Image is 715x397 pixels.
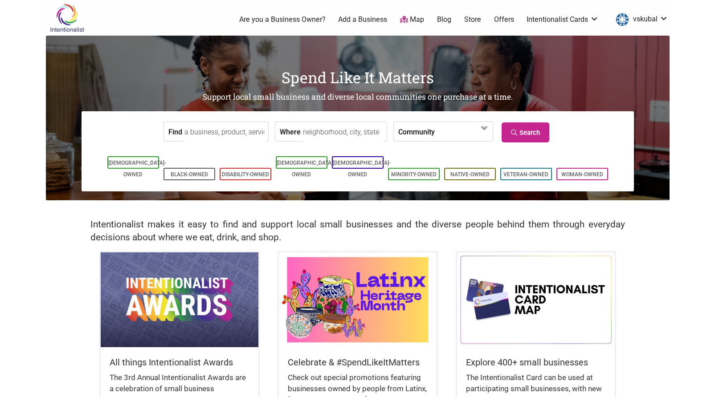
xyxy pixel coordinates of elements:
h5: Explore 400+ small businesses [466,356,606,369]
a: Are you a Business Owner? [239,15,326,24]
a: Minority-Owned [391,171,437,178]
a: Intentionalist Cards [527,15,599,24]
label: Where [280,122,301,141]
a: Native-Owned [450,171,490,178]
label: Find [168,122,182,141]
a: Add a Business [338,15,387,24]
img: Intentionalist Card Map [457,252,615,347]
a: Search [502,122,549,142]
a: Black-Owned [171,171,208,178]
h2: Intentionalist makes it easy to find and support local small businesses and the diverse people be... [90,218,625,244]
a: [DEMOGRAPHIC_DATA]-Owned [108,160,166,178]
a: Woman-Owned [561,171,603,178]
img: Intentionalist [46,4,88,32]
a: vskubal [612,12,668,28]
a: Disability-Owned [222,171,269,178]
a: Offers [494,15,514,24]
img: Intentionalist Awards [101,252,258,347]
a: Store [464,15,481,24]
a: [DEMOGRAPHIC_DATA]-Owned [277,160,335,178]
h2: Support local small business and diverse local communities one purchase at a time. [46,92,670,103]
h5: Celebrate & #SpendLikeItMatters [288,356,428,369]
input: a business, product, service [184,122,266,142]
a: Veteran-Owned [503,171,548,178]
a: Blog [437,15,451,24]
a: [DEMOGRAPHIC_DATA]-Owned [333,160,391,178]
label: Community [398,122,435,141]
img: Latinx / Hispanic Heritage Month [279,252,437,347]
input: neighborhood, city, state [303,122,384,142]
h5: All things Intentionalist Awards [110,356,249,369]
a: Map [400,15,424,25]
h1: Spend Like It Matters [46,67,670,88]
